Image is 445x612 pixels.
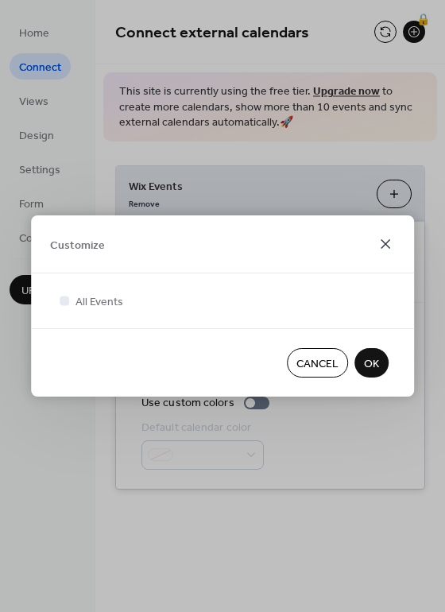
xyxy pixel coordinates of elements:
[364,356,379,373] span: OK
[296,356,339,373] span: Cancel
[287,348,348,378] button: Cancel
[75,294,123,311] span: All Events
[354,348,389,378] button: OK
[50,237,105,254] span: Customize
